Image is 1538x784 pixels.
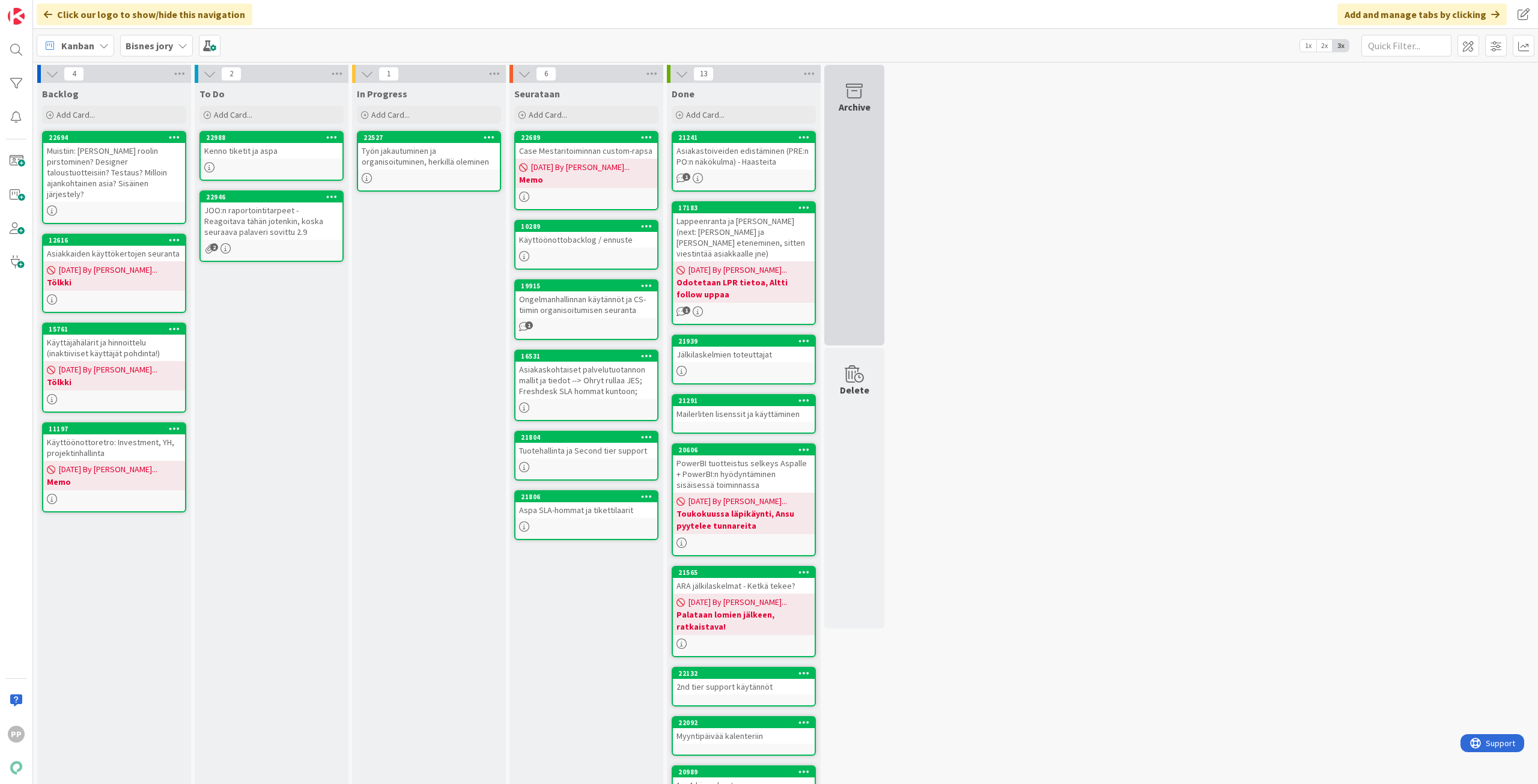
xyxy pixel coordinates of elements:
[201,143,342,159] div: Kenno tiketit ja aspa
[673,679,815,694] div: 2nd tier support käytännöt
[43,235,185,261] div: 12616Asiakkaiden käyttökertojen seuranta
[43,246,185,261] div: Asiakkaiden käyttökertojen seuranta
[514,131,658,210] a: 22689Case Mestaritoiminnan custom-rapsa[DATE] By [PERSON_NAME]...Memo
[531,161,630,174] span: [DATE] By [PERSON_NAME]...
[673,567,815,578] div: 21565
[672,394,816,434] a: 21291Mailerliten lisenssit ja käyttäminen
[673,567,815,594] div: 21565ARA jälkilaskelmat - Ketkä tekee?
[47,376,181,388] b: Tölkki
[378,67,399,81] span: 1
[49,325,185,333] div: 15761
[47,276,181,288] b: Tölkki
[49,425,185,433] div: 11197
[515,232,657,248] div: Käyttöönottobacklog / ennuste
[515,443,657,458] div: Tuotehallinta ja Second tier support
[673,213,815,261] div: Lappeenranta ja [PERSON_NAME] (next: [PERSON_NAME] ja [PERSON_NAME] eteneminen, sitten viestintää...
[1316,40,1333,52] span: 2x
[515,143,657,159] div: Case Mestaritoiminnan custom-rapsa
[515,221,657,232] div: 10289
[201,132,342,159] div: 22988Kenno tiketit ja aspa
[514,431,658,481] a: 21804Tuotehallinta ja Second tier support
[64,67,84,81] span: 4
[1300,40,1316,52] span: 1x
[673,395,815,406] div: 21291
[672,716,816,756] a: 22092Myyntipäivää kalenteriin
[199,88,225,100] span: To Do
[515,432,657,458] div: 21804Tuotehallinta ja Second tier support
[37,4,252,25] div: Click our logo to show/hide this navigation
[672,566,816,657] a: 21565ARA jälkilaskelmat - Ketkä tekee?[DATE] By [PERSON_NAME]...Palataan lomien jälkeen, ratkaist...
[678,568,815,577] div: 21565
[47,476,181,488] b: Memo
[515,132,657,143] div: 22689
[221,67,242,81] span: 2
[515,281,657,318] div: 19915Ongelmanhallinnan käytännöt ja CS-tiimin organisoitumisen seuranta
[673,668,815,679] div: 22132
[43,132,185,143] div: 22694
[43,424,185,461] div: 11197Käyttöönottoretro: Investment, YH, projektinhallinta
[42,131,186,224] a: 22694Muistiin: [PERSON_NAME] roolin pirstominen? Designer taloustuotteisiin? Testaus? Milloin aja...
[515,281,657,291] div: 19915
[682,173,690,181] span: 1
[673,202,815,213] div: 17183
[515,491,657,518] div: 21806Aspa SLA-hommat ja tikettilaarit
[371,109,410,120] span: Add Card...
[672,443,816,556] a: 20606PowerBI tuotteistus selkeys Aspalle + PowerBI:n hyödyntäminen sisäisessä toiminnassa[DATE] B...
[61,38,94,53] span: Kanban
[678,204,815,212] div: 17183
[840,383,869,397] div: Delete
[201,192,342,240] div: 22946JOO:n raportointitarpeet - Reagoitava tähän jotenkin, koska seuraava palaveri sovittu 2.9
[515,351,657,362] div: 16531
[1337,4,1507,25] div: Add and manage tabs by clicking
[206,133,342,142] div: 22988
[59,463,157,476] span: [DATE] By [PERSON_NAME]...
[521,222,657,231] div: 10289
[673,336,815,347] div: 21939
[676,276,811,300] b: Odotetaan LPR tietoa, Altti follow uppaa
[673,395,815,422] div: 21291Mailerliten lisenssit ja käyttäminen
[515,351,657,399] div: 16531Asiakaskohtaiset palvelutuotannon mallit ja tiedot --> Ohryt rullaa JES; Freshdesk SLA homma...
[678,768,815,776] div: 20989
[673,445,815,493] div: 20606PowerBI tuotteistus selkeys Aspalle + PowerBI:n hyödyntäminen sisäisessä toiminnassa
[672,201,816,325] a: 17183Lappeenranta ja [PERSON_NAME] (next: [PERSON_NAME] ja [PERSON_NAME] eteneminen, sitten viest...
[43,143,185,202] div: Muistiin: [PERSON_NAME] roolin pirstominen? Designer taloustuotteisiin? Testaus? Milloin ajankoht...
[673,717,815,728] div: 22092
[49,133,185,142] div: 22694
[358,143,500,169] div: Työn jakautuminen ja organisoituminen, herkillä oleminen
[673,578,815,594] div: ARA jälkilaskelmat - Ketkä tekee?
[42,422,186,512] a: 11197Käyttöönottoretro: Investment, YH, projektinhallinta[DATE] By [PERSON_NAME]...Memo
[8,8,25,25] img: Visit kanbanzone.com
[514,220,658,270] a: 10289Käyttöönottobacklog / ennuste
[201,192,342,202] div: 22946
[673,717,815,744] div: 22092Myyntipäivää kalenteriin
[688,596,787,609] span: [DATE] By [PERSON_NAME]...
[8,759,25,776] img: avatar
[515,491,657,502] div: 21806
[357,88,407,100] span: In Progress
[515,362,657,399] div: Asiakaskohtaiset palvelutuotannon mallit ja tiedot --> Ohryt rullaa JES; Freshdesk SLA hommat kun...
[358,132,500,143] div: 22527
[514,350,658,421] a: 16531Asiakaskohtaiset palvelutuotannon mallit ja tiedot --> Ohryt rullaa JES; Freshdesk SLA homma...
[49,236,185,245] div: 12616
[529,109,567,120] span: Add Card...
[43,324,185,335] div: 15761
[1333,40,1349,52] span: 3x
[514,88,560,100] span: Seurataan
[521,493,657,501] div: 21806
[673,406,815,422] div: Mailerliten lisenssit ja käyttäminen
[126,40,173,52] b: Bisnes jory
[673,445,815,455] div: 20606
[358,132,500,169] div: 22527Työn jakautuminen ja organisoituminen, herkillä oleminen
[678,719,815,727] div: 22092
[199,131,344,181] a: 22988Kenno tiketit ja aspa
[43,235,185,246] div: 12616
[43,324,185,361] div: 15761Käyttäjähälärit ja hinnoittelu (inaktiiviset käyttäjät pohdinta!)
[515,432,657,443] div: 21804
[678,133,815,142] div: 21241
[688,264,787,276] span: [DATE] By [PERSON_NAME]...
[43,335,185,361] div: Käyttäjähälärit ja hinnoittelu (inaktiiviset käyttäjät pohdinta!)
[521,282,657,290] div: 19915
[673,347,815,362] div: Jälkilaskelmien toteuttajat
[201,132,342,143] div: 22988
[521,352,657,360] div: 16531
